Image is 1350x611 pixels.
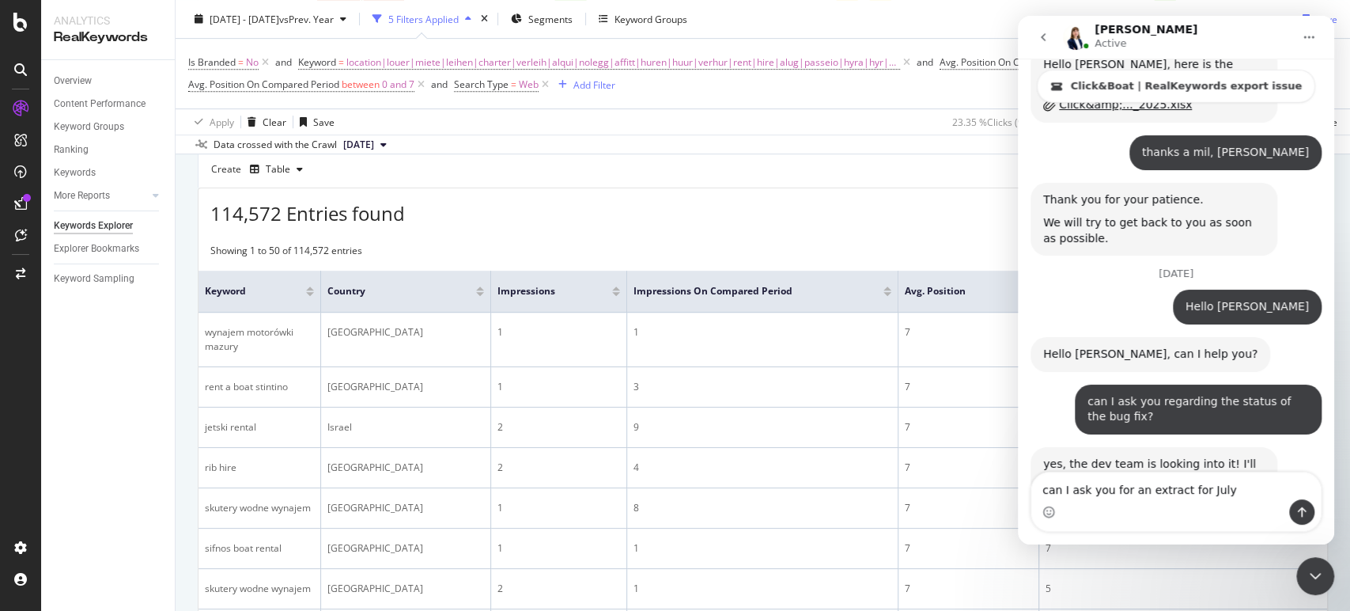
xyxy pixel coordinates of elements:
[497,582,620,596] div: 2
[327,541,484,556] div: [GEOGRAPHIC_DATA]
[940,55,1078,69] span: Avg. Position On Current Period
[497,461,620,475] div: 2
[241,109,286,135] button: Clear
[327,284,452,298] span: Country
[528,12,573,25] span: Segments
[337,135,393,154] button: [DATE]
[905,501,1032,515] div: 7
[211,157,309,182] div: Create
[54,142,89,158] div: Ranking
[327,501,484,515] div: [GEOGRAPHIC_DATA]
[210,200,405,226] span: 114,572 Entries found
[205,420,314,435] div: jetski rental
[210,12,279,25] span: [DATE] - [DATE]
[1018,16,1334,545] iframe: Intercom live chat
[552,75,615,94] button: Add Filter
[54,96,164,112] a: Content Performance
[454,78,509,91] span: Search Type
[54,73,164,89] a: Overview
[1046,541,1321,556] div: 7
[54,241,164,257] a: Explorer Bookmarks
[431,77,448,92] button: and
[917,55,933,69] div: and
[188,78,339,91] span: Avg. Position On Compared Period
[614,12,687,25] div: Keyword Groups
[205,501,314,515] div: skutery wodne wynajem
[205,582,314,596] div: skutery wodne wynajem
[238,55,244,69] span: =
[54,73,92,89] div: Overview
[54,271,134,287] div: Keyword Sampling
[244,157,309,182] button: Table
[497,380,620,394] div: 1
[497,541,620,556] div: 1
[54,188,110,204] div: More Reports
[263,115,286,128] div: Clear
[505,6,579,32] button: Segments
[633,420,891,435] div: 9
[54,13,162,28] div: Analytics
[188,55,236,69] span: Is Branded
[54,96,146,112] div: Content Performance
[342,78,380,91] span: between
[327,380,484,394] div: [GEOGRAPHIC_DATA]
[592,6,694,32] button: Keyword Groups
[905,325,1032,340] div: 7
[366,6,478,32] button: 5 Filters Applied
[338,55,344,69] span: =
[54,28,162,47] div: RealKeywords
[905,461,1032,475] div: 7
[388,12,459,25] div: 5 Filters Applied
[188,109,234,135] button: Apply
[633,541,891,556] div: 1
[511,78,516,91] span: =
[343,138,374,152] span: 2025 Jul. 27th
[1296,557,1334,595] iframe: Intercom live chat
[54,165,96,181] div: Keywords
[246,51,259,74] span: No
[633,284,860,298] span: Impressions On Compared Period
[497,284,588,298] span: Impressions
[382,74,414,96] span: 0 and 7
[54,119,164,135] a: Keyword Groups
[633,461,891,475] div: 4
[327,325,484,340] div: [GEOGRAPHIC_DATA]
[905,582,1032,596] div: 7
[205,541,314,556] div: sifnos boat rental
[1296,6,1337,32] button: Save
[210,244,362,263] div: Showing 1 to 50 of 114,572 entries
[205,325,314,354] div: wynajem motorówki mazury
[275,55,292,69] div: and
[54,142,164,158] a: Ranking
[293,109,335,135] button: Save
[54,188,148,204] a: More Reports
[905,284,1000,298] span: Avg. Position
[275,55,292,70] button: and
[210,115,234,128] div: Apply
[633,380,891,394] div: 3
[346,51,900,74] span: location|louer|miete|leihen|charter|verleih|alqui|nolegg|affitt|huren|huur|verhur|rent|hire|alug|...
[905,541,1032,556] div: 7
